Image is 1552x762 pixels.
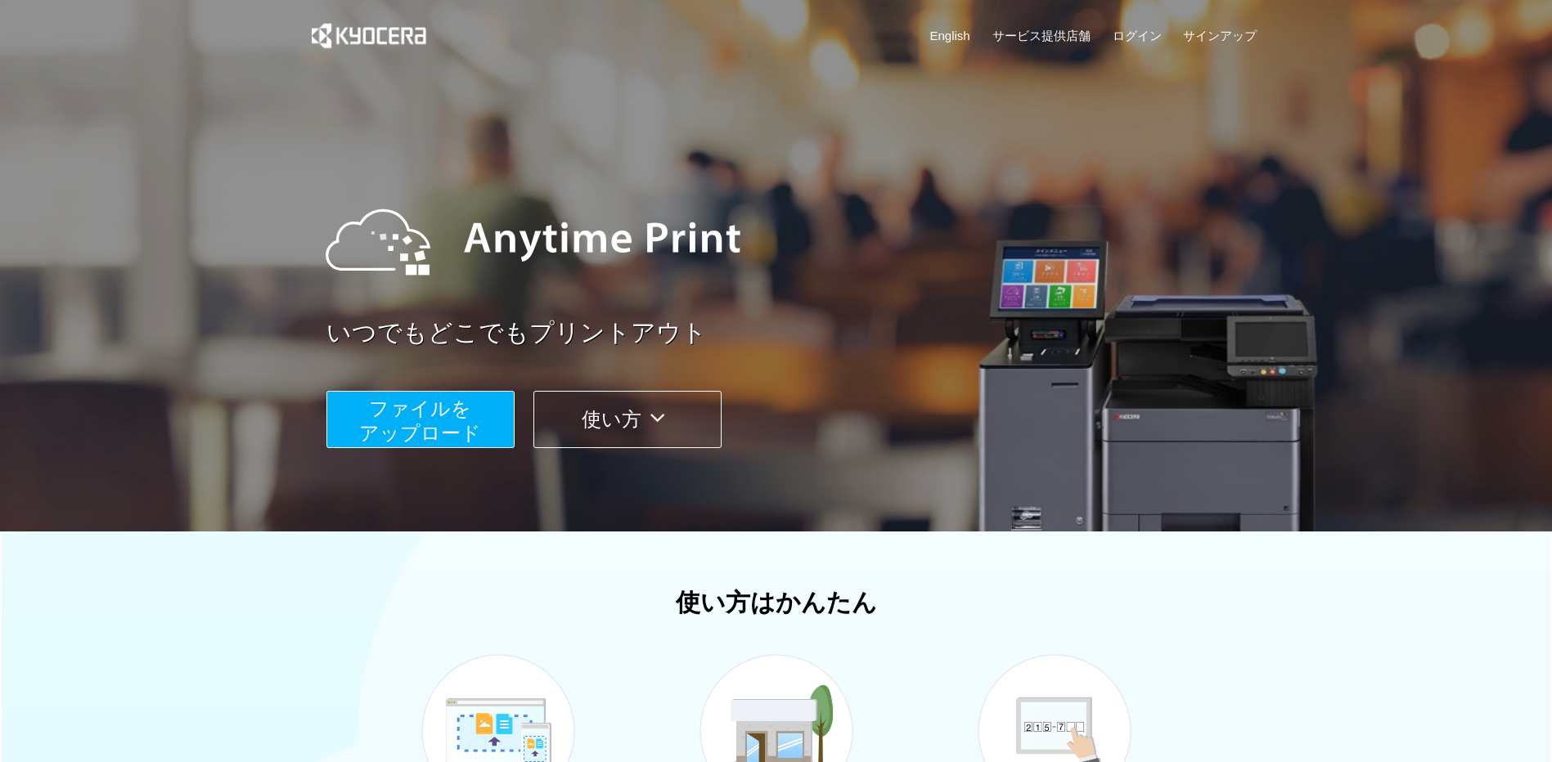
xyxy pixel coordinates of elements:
a: いつでもどこでもプリントアウト [326,316,1267,351]
a: English [930,27,970,44]
a: サインアップ [1183,27,1257,44]
a: ログイン [1113,27,1162,44]
button: 使い方 [533,391,722,448]
button: ファイルを​​アップロード [326,391,515,448]
span: ファイルを ​​アップロード [359,397,481,444]
a: サービス提供店舗 [992,27,1091,44]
